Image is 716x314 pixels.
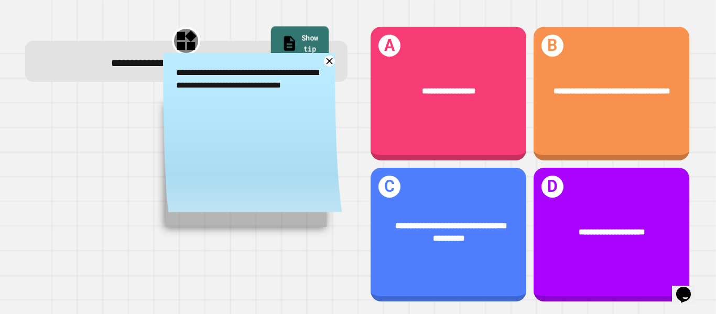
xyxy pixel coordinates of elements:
[378,35,401,57] h1: A
[541,35,564,57] h1: B
[541,176,564,198] h1: D
[270,26,328,63] a: Show tip
[378,176,401,198] h1: C
[672,272,706,304] iframe: chat widget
